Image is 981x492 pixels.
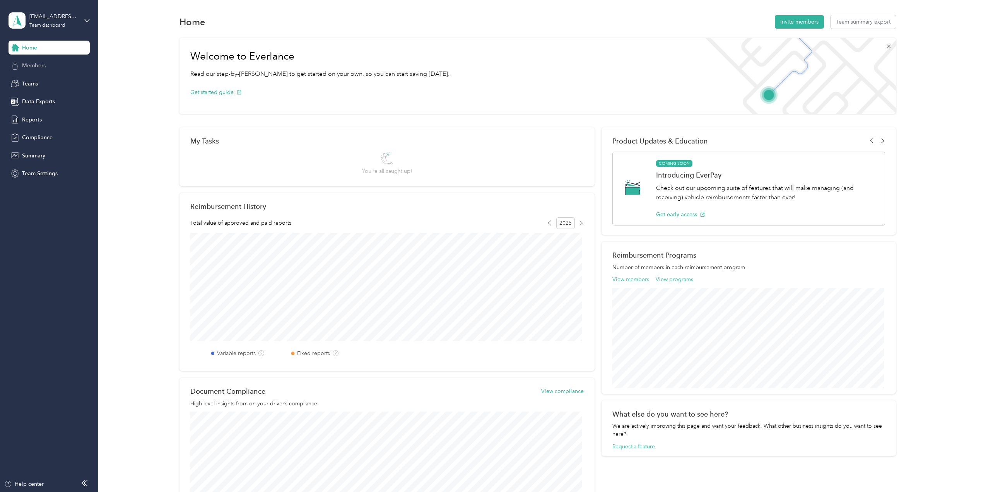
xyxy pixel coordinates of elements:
[938,449,981,492] iframe: Everlance-gr Chat Button Frame
[656,275,693,284] button: View programs
[656,171,877,179] h1: Introducing EverPay
[22,44,37,52] span: Home
[190,400,584,408] p: High level insights from on your driver’s compliance.
[190,387,265,395] h2: Document Compliance
[22,116,42,124] span: Reports
[22,62,46,70] span: Members
[22,169,58,178] span: Team Settings
[22,80,38,88] span: Teams
[656,210,705,219] button: Get early access
[4,480,44,488] button: Help center
[612,263,885,272] p: Number of members in each reimbursement program.
[612,422,885,438] div: We are actively improving this page and want your feedback. What other business insights do you w...
[190,202,266,210] h2: Reimbursement History
[612,442,655,451] button: Request a feature
[656,183,877,202] p: Check out our upcoming suite of features that will make managing (and receiving) vehicle reimburs...
[217,349,256,357] label: Variable reports
[29,23,65,28] div: Team dashboard
[29,12,78,20] div: [EMAIL_ADDRESS][DOMAIN_NAME]
[22,97,55,106] span: Data Exports
[831,15,896,29] button: Team summary export
[697,38,896,114] img: Welcome to everlance
[190,219,291,227] span: Total value of approved and paid reports
[612,137,708,145] span: Product Updates & Education
[362,167,412,175] span: You’re all caught up!
[612,275,649,284] button: View members
[297,349,330,357] label: Fixed reports
[22,133,53,142] span: Compliance
[22,152,45,160] span: Summary
[775,15,824,29] button: Invite members
[190,69,449,79] p: Read our step-by-[PERSON_NAME] to get started on your own, so you can start saving [DATE].
[190,137,584,145] div: My Tasks
[656,160,692,167] span: COMING SOON
[612,251,885,259] h2: Reimbursement Programs
[190,88,242,96] button: Get started guide
[612,410,885,418] div: What else do you want to see here?
[541,387,584,395] button: View compliance
[556,217,575,229] span: 2025
[179,18,205,26] h1: Home
[190,50,449,63] h1: Welcome to Everlance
